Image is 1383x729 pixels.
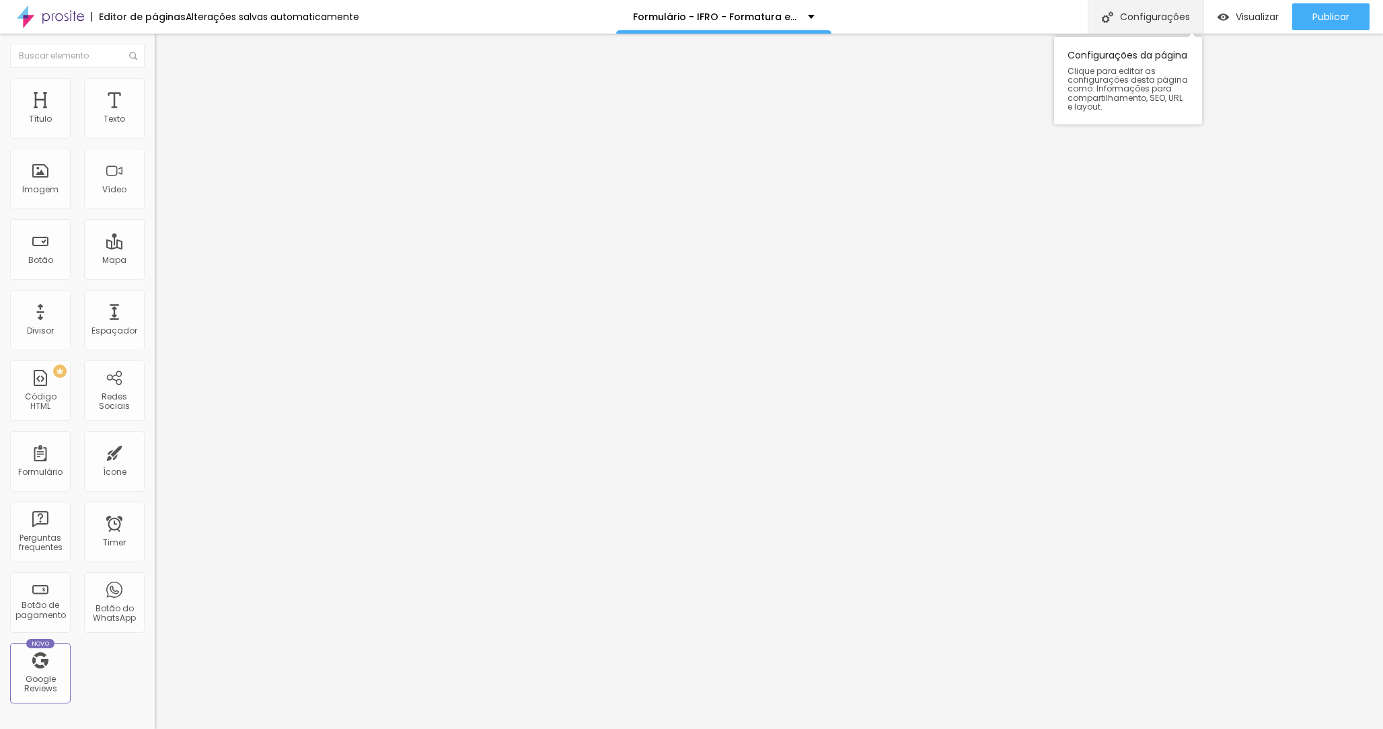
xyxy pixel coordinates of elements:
[129,52,137,60] img: Icone
[18,467,63,477] div: Formulário
[13,675,67,694] div: Google Reviews
[26,639,55,648] div: Novo
[1218,11,1229,23] img: view-1.svg
[22,185,59,194] div: Imagem
[103,467,126,477] div: Ícone
[87,604,141,623] div: Botão do WhatsApp
[29,114,52,124] div: Título
[87,392,141,412] div: Redes Sociais
[27,326,54,336] div: Divisor
[1102,11,1113,23] img: Icone
[102,185,126,194] div: Vídeo
[104,114,125,124] div: Texto
[91,12,186,22] div: Editor de páginas
[1068,67,1189,111] span: Clique para editar as configurações desta página como: Informações para compartilhamento, SEO, UR...
[155,34,1383,729] iframe: Editor
[1054,37,1202,124] div: Configurações da página
[186,12,359,22] div: Alterações salvas automaticamente
[13,601,67,620] div: Botão de pagamento
[13,392,67,412] div: Código HTML
[1292,3,1370,30] button: Publicar
[13,533,67,553] div: Perguntas frequentes
[10,44,145,68] input: Buscar elemento
[28,256,53,265] div: Botão
[91,326,137,336] div: Espaçador
[102,256,126,265] div: Mapa
[1236,11,1279,22] span: Visualizar
[633,12,798,22] p: Formulário - IFRO - Formatura e Ensaio de Formando - 2025
[1312,11,1349,22] span: Publicar
[1204,3,1292,30] button: Visualizar
[103,538,126,547] div: Timer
